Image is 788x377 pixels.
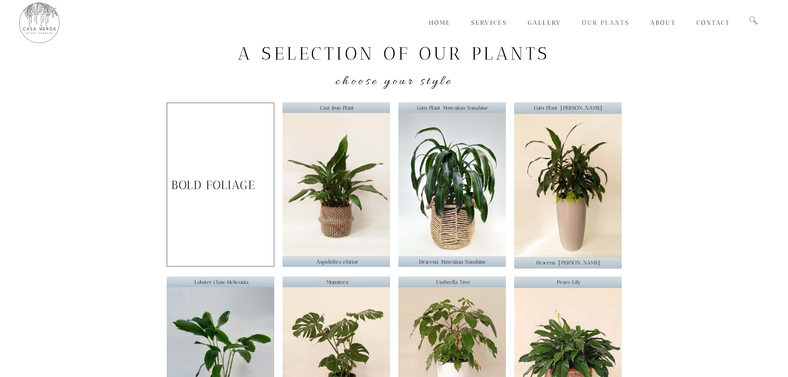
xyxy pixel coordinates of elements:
span: Gallery [528,19,561,26]
span: About [650,19,676,26]
span: Umbrella Tree [436,279,470,285]
img: Corn Plant 'Hawaiian Sunshine' [398,113,506,257]
p: BOLD FOLIAGE [171,177,274,193]
span: Contact [697,19,730,26]
p: Corn Plant '[PERSON_NAME]' [516,102,622,114]
span: Monstera [326,279,348,285]
span: Corn Plant 'Hawaiian Sunshine' [417,105,489,111]
h4: Choose your style [163,73,626,90]
p: Peace Lily [516,276,622,288]
img: Cast Iron Plant [283,113,390,257]
img: Corn plant 'Janet Craig' [514,114,622,257]
h2: A Selection of Our Plants [163,43,626,65]
span: Lobster Claw Heliconia [194,279,249,285]
span: Dracena 'Hawaiian Sunshine' [419,259,487,265]
span: Cast Iron Plant [320,105,354,111]
span: Aspididtra elatior [316,259,358,265]
span: Our Plants [582,19,630,26]
span: Services [471,19,507,26]
p: Dracena '[PERSON_NAME]' [516,257,622,269]
span: Home [429,19,450,26]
